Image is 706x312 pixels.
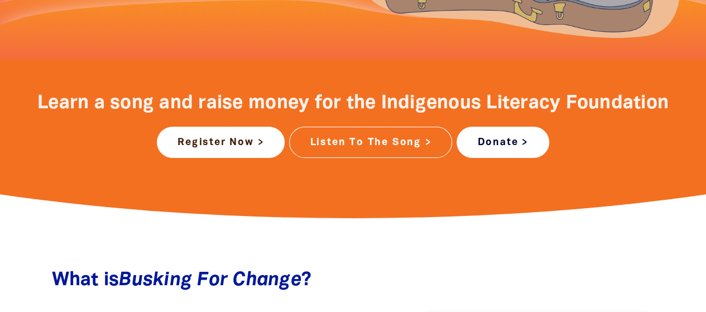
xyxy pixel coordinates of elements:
a: Register Now > [157,127,285,158]
span: Learn a song and raise money for the Indigenous Literacy Foundation [37,95,669,112]
a: Donate > [457,127,549,158]
a: Listen To The Song > [289,127,452,158]
em: Busking For Change [119,272,301,289]
span: What is ? [52,272,312,289]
